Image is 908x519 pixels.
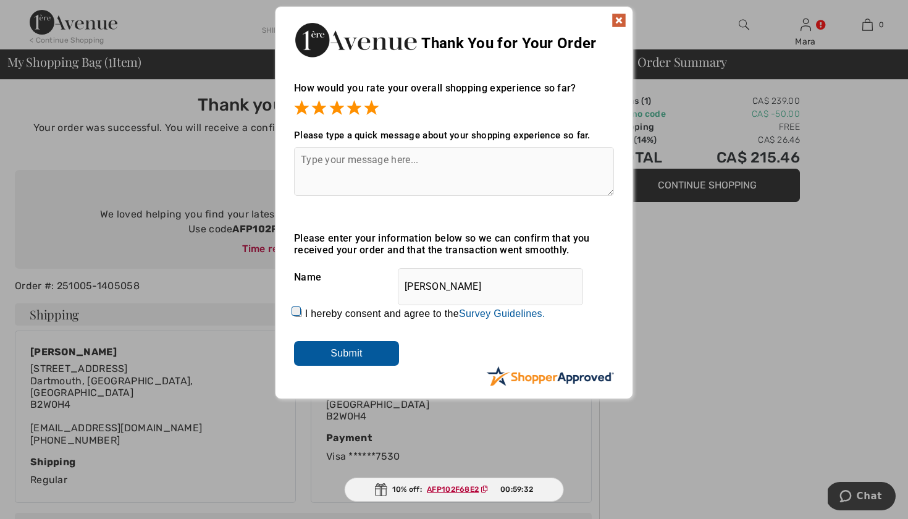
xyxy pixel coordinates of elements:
a: Survey Guidelines. [459,308,545,319]
img: Gift.svg [375,483,387,496]
label: I hereby consent and agree to the [305,308,545,319]
img: Thank You for Your Order [294,19,418,61]
div: Please type a quick message about your shopping experience so far. [294,130,614,141]
span: Thank You for Your Order [421,35,596,52]
span: 00:59:32 [500,484,533,495]
div: 10% off: [345,478,564,502]
img: x [612,13,626,28]
input: Submit [294,341,399,366]
span: Chat [29,9,54,20]
div: How would you rate your overall shopping experience so far? [294,70,614,117]
ins: AFP102F68E2 [427,485,479,494]
div: Name [294,262,614,293]
div: Please enter your information below so we can confirm that you received your order and that the t... [294,232,614,256]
